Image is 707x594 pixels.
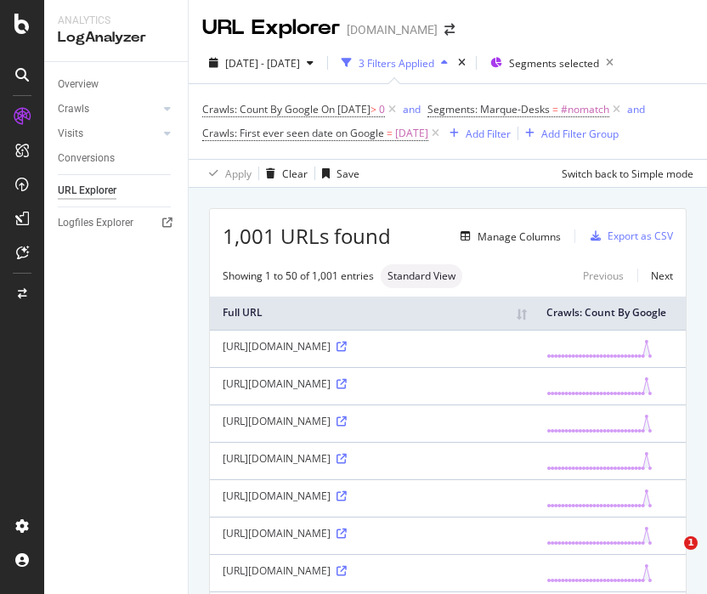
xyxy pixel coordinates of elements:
[223,339,521,354] div: [URL][DOMAIN_NAME]
[58,100,89,118] div: Crawls
[225,167,252,181] div: Apply
[684,536,698,550] span: 1
[223,269,374,283] div: Showing 1 to 50 of 1,001 entries
[202,160,252,187] button: Apply
[359,56,434,71] div: 3 Filters Applied
[627,101,645,117] button: and
[259,160,308,187] button: Clear
[210,297,534,330] th: Full URL: activate to sort column ascending
[335,49,455,76] button: 3 Filters Applied
[225,56,300,71] span: [DATE] - [DATE]
[202,49,320,76] button: [DATE] - [DATE]
[427,102,550,116] span: Segments: Marque-Desks
[561,98,609,122] span: #nomatch
[518,123,619,144] button: Add Filter Group
[541,127,619,141] div: Add Filter Group
[321,102,370,116] span: On [DATE]
[395,122,428,145] span: [DATE]
[370,102,376,116] span: >
[387,271,455,281] span: Standard View
[58,214,133,232] div: Logfiles Explorer
[379,98,385,122] span: 0
[444,24,455,36] div: arrow-right-arrow-left
[282,167,308,181] div: Clear
[478,229,561,244] div: Manage Columns
[58,76,176,93] a: Overview
[627,102,645,116] div: and
[381,264,462,288] div: neutral label
[443,123,511,144] button: Add Filter
[223,563,521,578] div: [URL][DOMAIN_NAME]
[337,167,359,181] div: Save
[555,160,693,187] button: Switch back to Simple mode
[223,489,521,503] div: [URL][DOMAIN_NAME]
[58,214,176,232] a: Logfiles Explorer
[466,127,511,141] div: Add Filter
[455,54,469,71] div: times
[534,297,686,330] th: Crawls: Count By Google
[637,263,673,288] a: Next
[202,14,340,42] div: URL Explorer
[223,451,521,466] div: [URL][DOMAIN_NAME]
[223,222,391,251] span: 1,001 URLs found
[58,28,174,48] div: LogAnalyzer
[484,49,620,76] button: Segments selected
[509,56,599,71] span: Segments selected
[202,126,384,140] span: Crawls: First ever seen date on Google
[562,167,693,181] div: Switch back to Simple mode
[58,125,159,143] a: Visits
[223,414,521,428] div: [URL][DOMAIN_NAME]
[608,229,673,243] div: Export as CSV
[403,102,421,116] div: and
[454,226,561,246] button: Manage Columns
[58,150,115,167] div: Conversions
[387,126,393,140] span: =
[223,526,521,540] div: [URL][DOMAIN_NAME]
[58,125,83,143] div: Visits
[58,182,176,200] a: URL Explorer
[552,102,558,116] span: =
[58,76,99,93] div: Overview
[347,21,438,38] div: [DOMAIN_NAME]
[223,376,521,391] div: [URL][DOMAIN_NAME]
[58,182,116,200] div: URL Explorer
[58,150,176,167] a: Conversions
[58,14,174,28] div: Analytics
[584,223,673,250] button: Export as CSV
[649,536,690,577] iframe: Intercom live chat
[315,160,359,187] button: Save
[58,100,159,118] a: Crawls
[202,102,319,116] span: Crawls: Count By Google
[403,101,421,117] button: and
